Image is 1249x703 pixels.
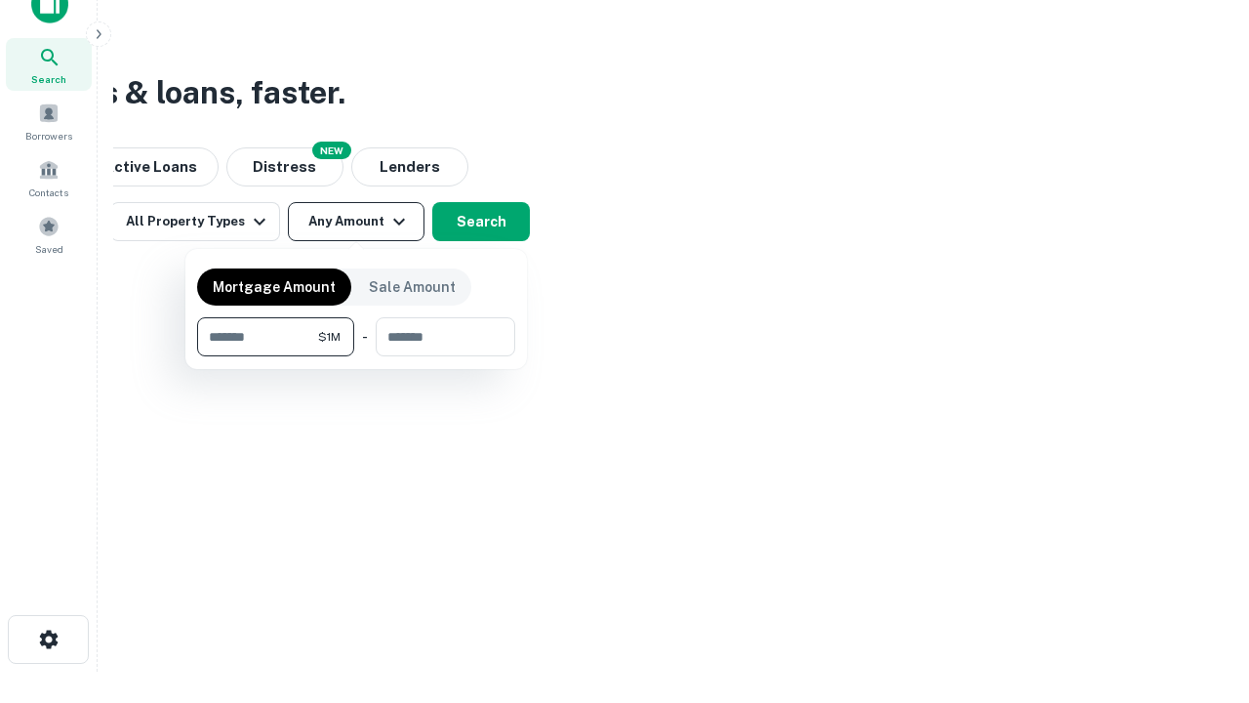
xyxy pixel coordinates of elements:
iframe: Chat Widget [1151,547,1249,641]
div: - [362,317,368,356]
p: Sale Amount [369,276,456,298]
p: Mortgage Amount [213,276,336,298]
span: $1M [318,328,341,346]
